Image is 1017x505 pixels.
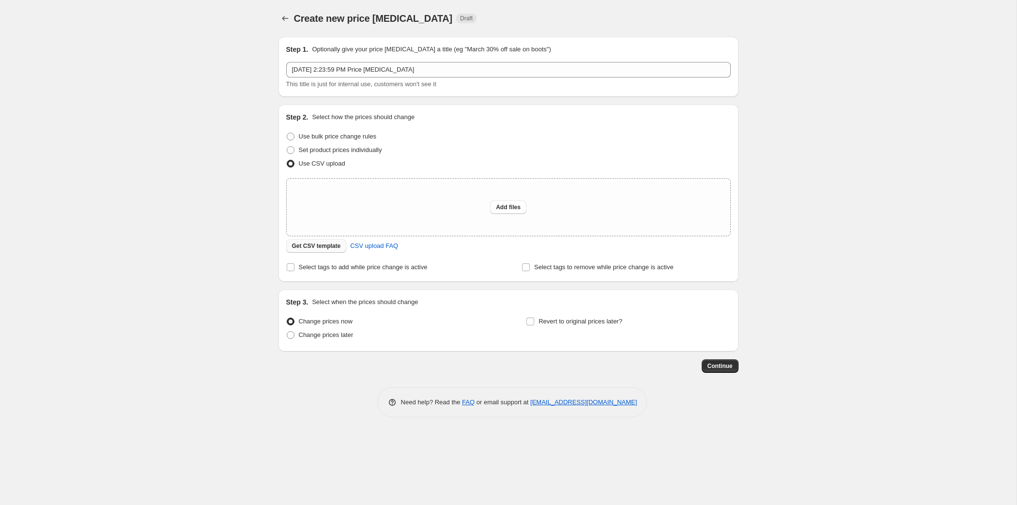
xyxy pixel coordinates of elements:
p: Optionally give your price [MEDICAL_DATA] a title (eg "March 30% off sale on boots") [312,45,551,54]
a: CSV upload FAQ [344,238,404,254]
input: 30% off holiday sale [286,62,731,77]
h2: Step 1. [286,45,308,54]
button: Add files [490,200,526,214]
span: Change prices later [299,331,354,338]
span: Add files [496,203,521,211]
span: Use CSV upload [299,160,345,167]
button: Price change jobs [278,12,292,25]
a: FAQ [462,398,475,406]
span: CSV upload FAQ [350,241,398,251]
span: Use bulk price change rules [299,133,376,140]
span: This title is just for internal use, customers won't see it [286,80,436,88]
a: [EMAIL_ADDRESS][DOMAIN_NAME] [530,398,637,406]
span: Select tags to add while price change is active [299,263,428,271]
span: Continue [708,362,733,370]
h2: Step 2. [286,112,308,122]
button: Get CSV template [286,239,347,253]
h2: Step 3. [286,297,308,307]
span: Select tags to remove while price change is active [534,263,674,271]
span: Get CSV template [292,242,341,250]
p: Select when the prices should change [312,297,418,307]
span: Draft [460,15,473,22]
span: or email support at [475,398,530,406]
button: Continue [702,359,739,373]
span: Create new price [MEDICAL_DATA] [294,13,453,24]
span: Change prices now [299,318,353,325]
p: Select how the prices should change [312,112,415,122]
span: Need help? Read the [401,398,462,406]
span: Revert to original prices later? [539,318,622,325]
span: Set product prices individually [299,146,382,153]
